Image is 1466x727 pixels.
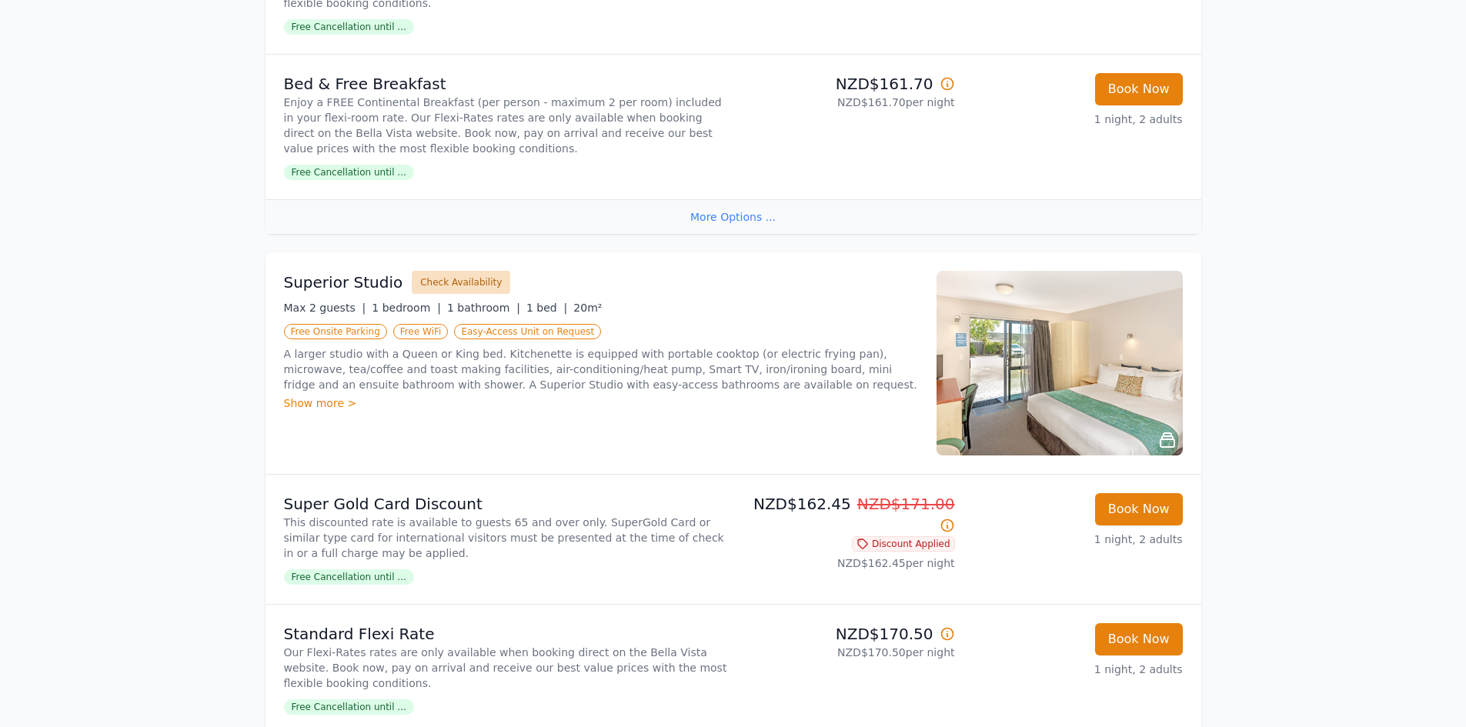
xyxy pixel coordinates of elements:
[372,302,441,314] span: 1 bedroom |
[284,395,918,411] div: Show more >
[447,302,520,314] span: 1 bathroom |
[284,346,918,392] p: A larger studio with a Queen or King bed. Kitchenette is equipped with portable cooktop (or elect...
[740,73,955,95] p: NZD$161.70
[284,699,414,715] span: Free Cancellation until ...
[393,324,449,339] span: Free WiFi
[1095,73,1183,105] button: Book Now
[284,569,414,585] span: Free Cancellation until ...
[740,493,955,536] p: NZD$162.45
[1095,493,1183,525] button: Book Now
[740,645,955,660] p: NZD$170.50 per night
[967,662,1183,677] p: 1 night, 2 adults
[284,515,727,561] p: This discounted rate is available to guests 65 and over only. SuperGold Card or similar type card...
[740,95,955,110] p: NZD$161.70 per night
[284,165,414,180] span: Free Cancellation until ...
[740,555,955,571] p: NZD$162.45 per night
[284,73,727,95] p: Bed & Free Breakfast
[740,623,955,645] p: NZD$170.50
[967,112,1183,127] p: 1 night, 2 adults
[526,302,567,314] span: 1 bed |
[265,199,1201,234] div: More Options ...
[284,302,366,314] span: Max 2 guests |
[284,95,727,156] p: Enjoy a FREE Continental Breakfast (per person - maximum 2 per room) included in your flexi-room ...
[284,645,727,691] p: Our Flexi-Rates rates are only available when booking direct on the Bella Vista website. Book now...
[284,324,387,339] span: Free Onsite Parking
[284,272,403,293] h3: Superior Studio
[857,495,955,513] span: NZD$171.00
[284,493,727,515] p: Super Gold Card Discount
[573,302,602,314] span: 20m²
[284,19,414,35] span: Free Cancellation until ...
[454,324,601,339] span: Easy-Access Unit on Request
[412,271,510,294] button: Check Availability
[1095,623,1183,655] button: Book Now
[852,536,955,552] span: Discount Applied
[967,532,1183,547] p: 1 night, 2 adults
[284,623,727,645] p: Standard Flexi Rate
